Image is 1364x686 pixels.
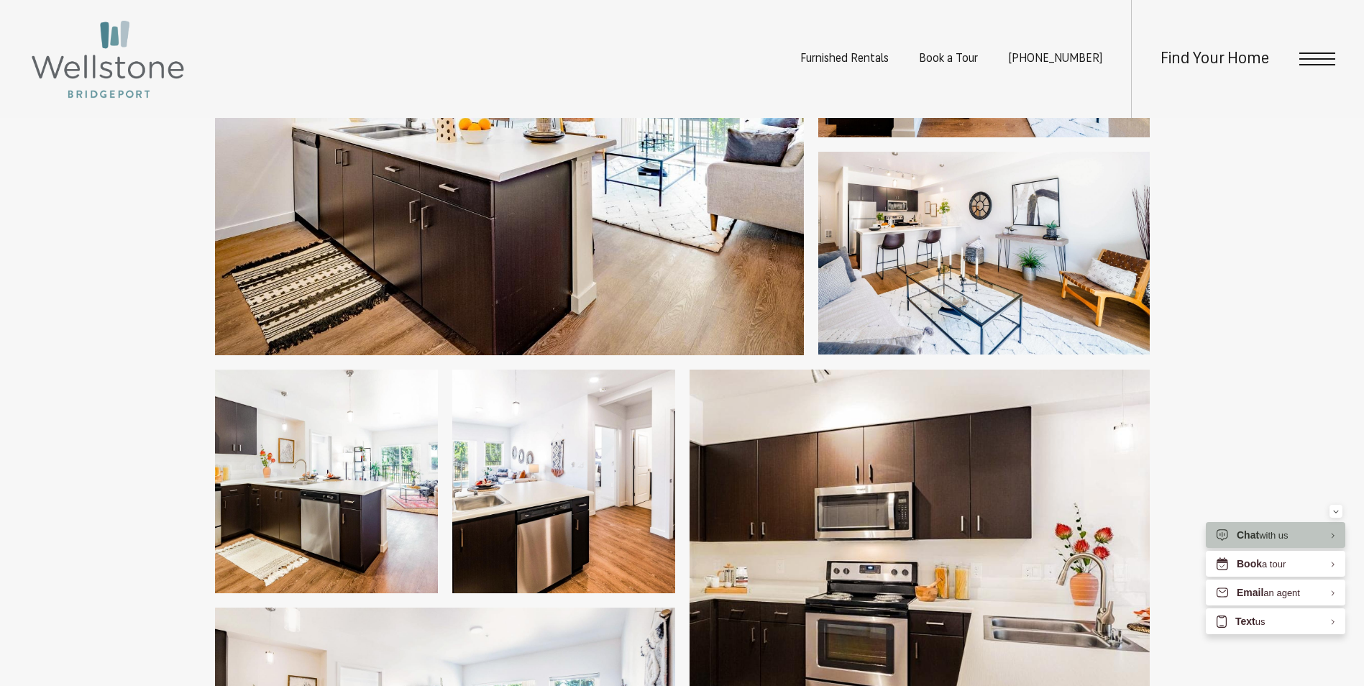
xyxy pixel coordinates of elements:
[1008,53,1102,65] a: Call us at (253) 400-3144
[1299,52,1335,65] button: Open Menu
[818,152,1150,355] img: Spacious and well-lit living spaces
[452,370,675,593] img: Relax and unwind in well-lit living areas
[29,18,187,101] img: Wellstone
[215,370,438,593] img: Beautiful living spaces with natural lighting
[800,53,889,65] a: Furnished Rentals
[1008,53,1102,65] span: [PHONE_NUMBER]
[919,53,978,65] a: Book a Tour
[1161,51,1269,68] a: Find Your Home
